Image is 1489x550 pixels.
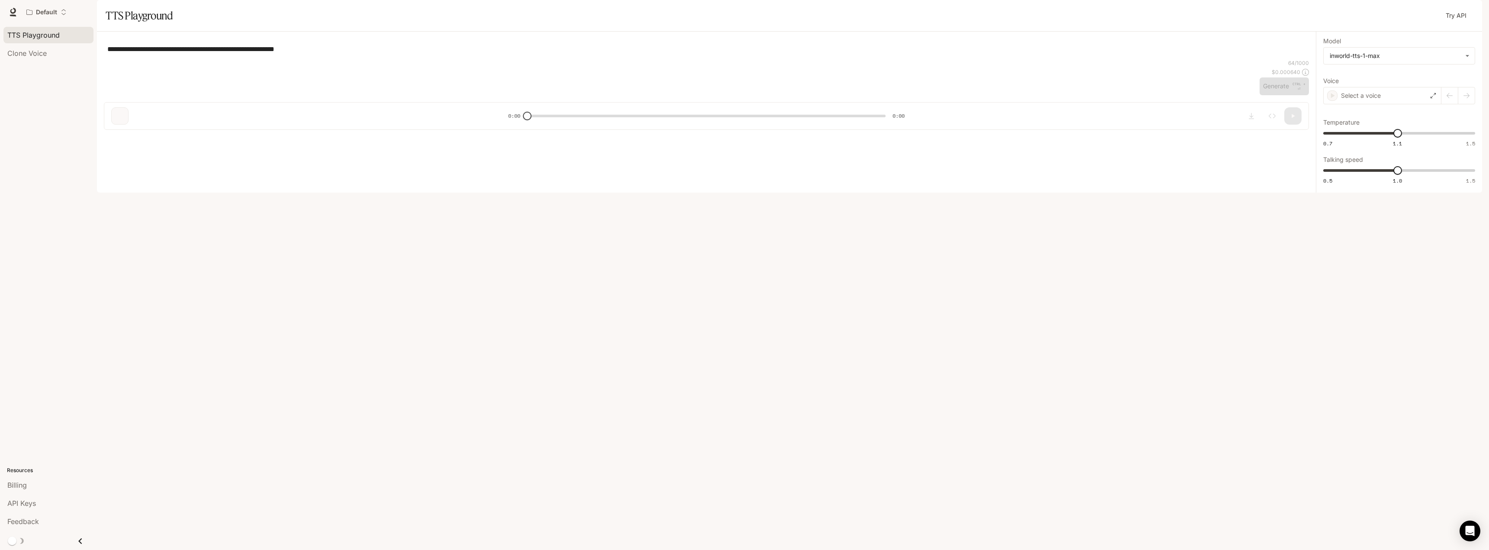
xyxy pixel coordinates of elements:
[1323,157,1363,163] p: Talking speed
[1393,177,1402,184] span: 1.0
[1393,140,1402,147] span: 1.1
[1460,521,1480,541] div: Open Intercom Messenger
[1341,91,1381,100] p: Select a voice
[1330,51,1461,60] div: inworld-tts-1-max
[106,7,173,24] h1: TTS Playground
[1466,140,1475,147] span: 1.5
[1323,78,1339,84] p: Voice
[1323,38,1341,44] p: Model
[1323,177,1332,184] span: 0.5
[1466,177,1475,184] span: 1.5
[23,3,71,21] button: Open workspace menu
[1324,48,1475,64] div: inworld-tts-1-max
[1323,140,1332,147] span: 0.7
[36,9,57,16] p: Default
[1323,119,1360,125] p: Temperature
[1272,68,1300,76] p: $ 0.000640
[1288,59,1309,67] p: 64 / 1000
[1442,7,1470,24] a: Try API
